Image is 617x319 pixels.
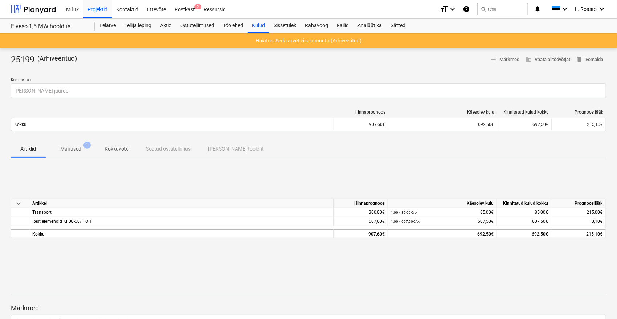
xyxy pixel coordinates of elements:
span: 0,10€ [592,219,602,224]
span: search [481,6,486,12]
div: Elveso 1,5 MW hooldus [11,23,86,30]
a: Failid [332,19,353,33]
p: Kommentaar [11,77,606,83]
div: Artikkel [29,199,334,208]
div: 607,60€ [334,217,388,226]
p: Manused [60,145,81,153]
div: 607,50€ [391,217,494,226]
button: Otsi [477,3,528,15]
a: Sissetulek [269,19,301,33]
div: 300,00€ [334,208,388,217]
div: 692,50€ [497,119,551,130]
i: keyboard_arrow_down [448,5,457,13]
div: 907,60€ [334,229,388,238]
a: Sätted [386,19,410,33]
i: format_size [440,5,448,13]
div: Käesolev kulu [388,199,497,208]
div: Kinnitatud kulud kokku [497,199,551,208]
span: notes [490,56,497,63]
a: Töölehed [218,19,248,33]
a: Analüütika [353,19,386,33]
span: L. Roasto [575,6,597,12]
p: Kokkuvõte [105,145,128,153]
div: 215,10€ [551,229,606,238]
small: 1,00 × 607,50€ / tk [391,220,420,224]
button: Märkmed [487,54,522,65]
span: 85,00€ [535,210,548,215]
span: 2 [194,4,201,9]
small: 1,00 × 85,00€ / tk [391,210,417,214]
i: notifications [534,5,541,13]
span: 215,00€ [587,210,602,215]
a: Tellija leping [120,19,156,33]
span: Eemalda [576,56,603,64]
span: 607,50€ [532,219,548,224]
div: Kokku [29,229,334,238]
div: Hinnaprognoos [334,199,388,208]
p: Hoiatus: Seda arvet ei saa muuta (Arhiveeritud) [256,37,361,45]
div: Prognoosijääk [551,199,606,208]
button: Vaata alltöövõtjat [522,54,573,65]
div: Prognoosijääk [555,110,603,115]
div: Kinnitatud kulud kokku [500,110,549,115]
a: Eelarve [95,19,120,33]
span: 215,10€ [587,122,603,127]
a: Aktid [156,19,176,33]
a: Ostutellimused [176,19,218,33]
span: Transport [32,210,52,215]
div: 907,60€ [334,119,388,130]
span: Vaata alltöövõtjat [525,56,570,64]
span: Märkmed [490,56,519,64]
i: keyboard_arrow_down [597,5,606,13]
div: 692,50€ [497,229,551,238]
div: 692,50€ [391,122,494,127]
div: Hinnaprognoos [337,110,385,115]
div: 25199 [11,54,80,66]
span: keyboard_arrow_down [14,199,23,208]
p: Artiklid [20,145,37,153]
div: Käesolev kulu [391,110,494,115]
p: ( Arhiveeritud ) [37,54,77,66]
i: keyboard_arrow_down [560,5,569,13]
span: delete [576,56,583,63]
button: Eemalda [573,54,606,65]
a: Rahavoog [301,19,332,33]
span: Restielemendid KF06-60/1 OH [32,219,91,224]
div: 692,50€ [391,230,494,239]
span: 1 [83,142,91,149]
div: 85,00€ [391,208,494,217]
i: Abikeskus [463,5,470,13]
p: Kokku [14,122,26,128]
a: Kulud [248,19,269,33]
p: Märkmed [11,304,606,312]
span: business [525,56,532,63]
